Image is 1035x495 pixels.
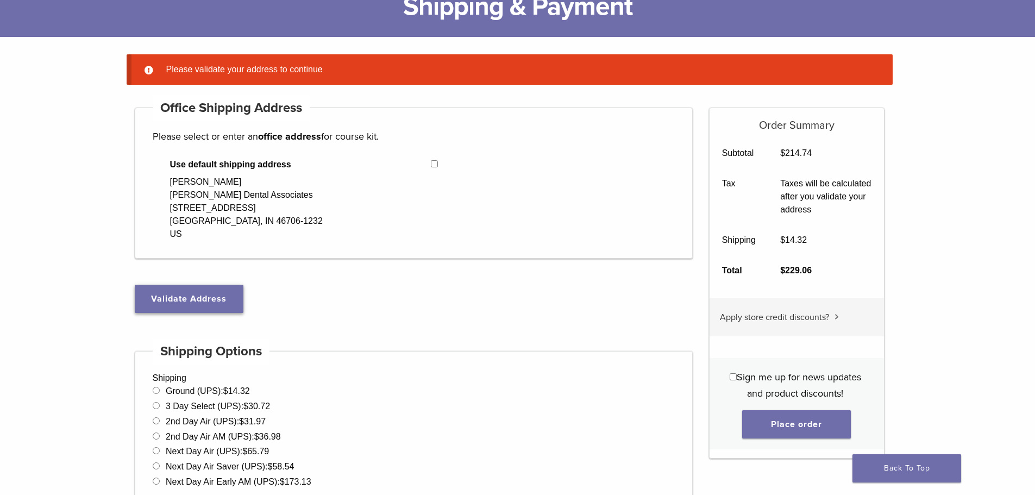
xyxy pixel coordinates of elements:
span: $ [242,447,247,456]
input: Sign me up for news updates and product discounts! [730,373,737,380]
th: Tax [710,168,768,225]
strong: office address [258,130,321,142]
span: Sign me up for news updates and product discounts! [737,371,861,399]
bdi: 229.06 [780,266,812,275]
bdi: 173.13 [280,477,311,486]
label: Next Day Air (UPS): [166,447,269,456]
td: Taxes will be calculated after you validate your address [768,168,884,225]
h5: Order Summary [710,108,884,132]
span: $ [239,417,244,426]
li: Please validate your address to continue [162,63,875,76]
img: caret.svg [835,314,839,319]
bdi: 31.97 [239,417,266,426]
label: Next Day Air Saver (UPS): [166,462,294,471]
span: $ [243,402,248,411]
h4: Office Shipping Address [153,95,310,121]
a: Back To Top [852,454,961,483]
span: Apply store credit discounts? [720,312,829,323]
label: 2nd Day Air (UPS): [166,417,266,426]
bdi: 36.98 [254,432,281,441]
th: Shipping [710,225,768,255]
span: $ [780,148,785,158]
bdi: 58.54 [268,462,294,471]
span: $ [254,432,259,441]
bdi: 14.32 [223,386,250,396]
p: Please select or enter an for course kit. [153,128,675,145]
button: Validate Address [135,285,243,313]
span: $ [223,386,228,396]
label: 2nd Day Air AM (UPS): [166,432,281,441]
div: [PERSON_NAME] [PERSON_NAME] Dental Associates [STREET_ADDRESS] [GEOGRAPHIC_DATA], IN 46706-1232 US [170,176,323,241]
bdi: 214.74 [780,148,812,158]
bdi: 30.72 [243,402,270,411]
span: $ [280,477,285,486]
span: Use default shipping address [170,158,431,171]
label: Ground (UPS): [166,386,250,396]
span: $ [780,266,785,275]
label: Next Day Air Early AM (UPS): [166,477,311,486]
th: Total [710,255,768,286]
label: 3 Day Select (UPS): [166,402,270,411]
th: Subtotal [710,138,768,168]
span: $ [268,462,273,471]
h4: Shipping Options [153,339,270,365]
span: $ [780,235,785,245]
bdi: 65.79 [242,447,269,456]
button: Place order [742,410,851,438]
bdi: 14.32 [780,235,807,245]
